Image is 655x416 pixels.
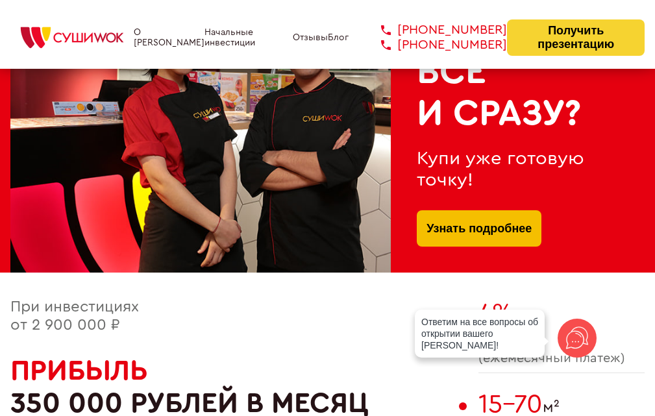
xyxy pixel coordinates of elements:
[417,148,619,191] div: Купи уже готовую точку!
[10,23,134,52] img: СУШИWOK
[415,310,545,358] div: Ответим на все вопросы об открытии вашего [PERSON_NAME]!
[328,32,349,43] a: Блог
[204,27,293,48] a: Начальные инвестиции
[10,299,139,333] span: При инвестициях от 2 900 000 ₽
[507,19,645,56] button: Получить презентацию
[426,210,532,247] a: Узнать подробнее
[478,300,513,326] span: 4%
[134,27,204,48] a: О [PERSON_NAME]
[417,10,619,135] h2: Хочешь всё и сразу?
[417,210,541,247] button: Узнать подробнее
[362,38,507,53] a: [PHONE_NUMBER]
[293,32,328,43] a: Отзывы
[362,23,507,38] a: [PHONE_NUMBER]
